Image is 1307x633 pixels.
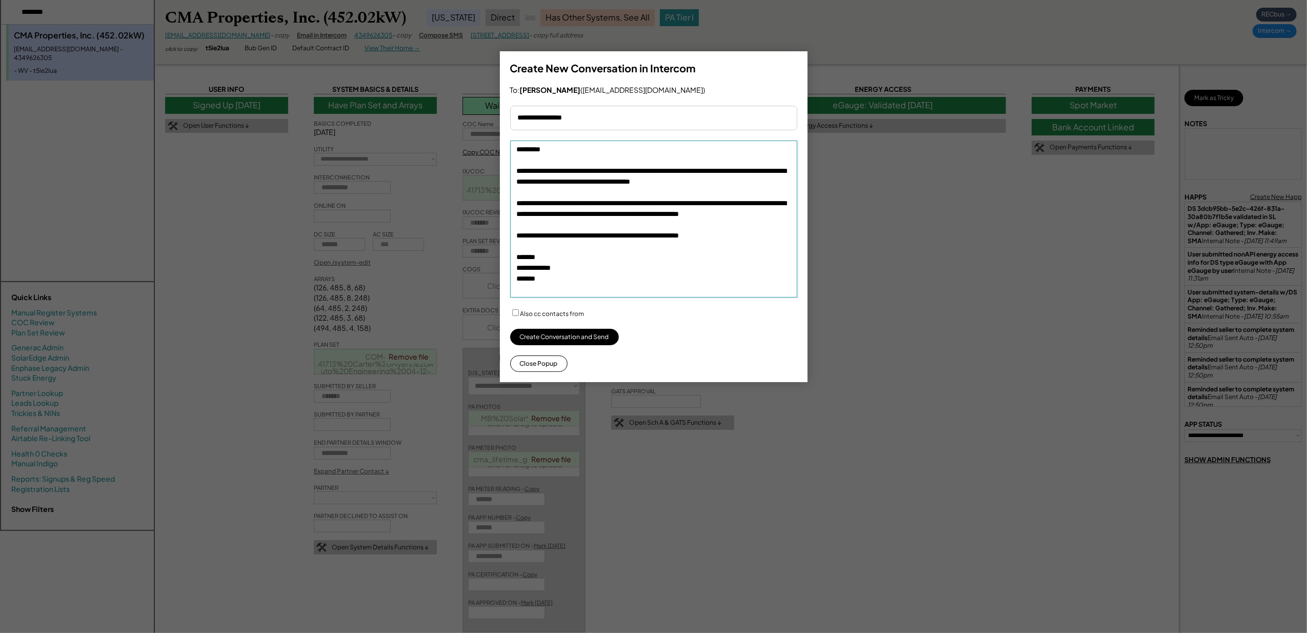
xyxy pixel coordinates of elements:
button: Close Popup [510,355,568,372]
h3: Create New Conversation in Intercom [510,62,696,75]
label: Also cc contacts from [520,310,585,318]
strong: [PERSON_NAME] [520,85,581,94]
button: Create Conversation and Send [510,329,619,345]
div: To: ([EMAIL_ADDRESS][DOMAIN_NAME]) [510,85,706,95]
